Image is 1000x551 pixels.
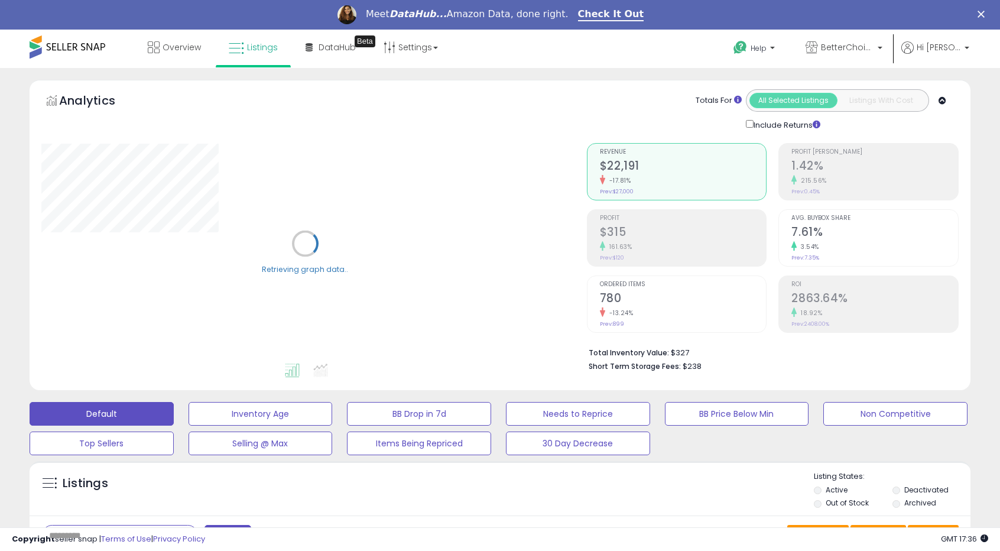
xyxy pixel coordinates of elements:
[749,93,837,108] button: All Selected Listings
[578,8,644,21] a: Check It Out
[797,176,827,185] small: 215.56%
[823,402,967,426] button: Non Competitive
[821,41,874,53] span: BetterChoiceBestExperience
[600,188,634,195] small: Prev: $27,000
[791,320,829,328] small: Prev: 2408.00%
[826,485,848,495] label: Active
[908,525,959,545] button: Actions
[347,432,491,455] button: Items Being Repriced
[589,348,669,358] b: Total Inventory Value:
[600,291,767,307] h2: 780
[791,281,958,288] span: ROI
[389,8,447,20] i: DataHub...
[797,30,891,68] a: BetterChoiceBestExperience
[12,534,205,545] div: seller snap | |
[189,432,333,455] button: Selling @ Max
[247,41,278,53] span: Listings
[139,30,210,65] a: Overview
[600,320,624,328] small: Prev: 899
[589,345,950,359] li: $327
[826,498,869,508] label: Out of Stock
[589,361,681,371] b: Short Term Storage Fees:
[901,41,969,68] a: Hi [PERSON_NAME]
[262,264,348,274] div: Retrieving graph data..
[366,8,569,20] div: Meet Amazon Data, done right.
[319,41,356,53] span: DataHub
[978,11,989,18] div: Close
[375,30,447,65] a: Settings
[791,215,958,222] span: Avg. Buybox Share
[600,281,767,288] span: Ordered Items
[605,242,632,251] small: 161.63%
[59,92,138,112] h5: Analytics
[904,498,936,508] label: Archived
[733,40,748,55] i: Get Help
[605,176,631,185] small: -17.81%
[917,41,961,53] span: Hi [PERSON_NAME]
[600,254,624,261] small: Prev: $120
[724,31,787,68] a: Help
[751,43,767,53] span: Help
[683,361,702,372] span: $238
[904,485,949,495] label: Deactivated
[797,309,822,317] small: 18.92%
[347,402,491,426] button: BB Drop in 7d
[506,432,650,455] button: 30 Day Decrease
[941,533,988,544] span: 2025-09-9 17:36 GMT
[791,225,958,241] h2: 7.61%
[791,291,958,307] h2: 2863.64%
[189,402,333,426] button: Inventory Age
[163,41,201,53] span: Overview
[600,149,767,155] span: Revenue
[355,35,375,47] div: Tooltip anchor
[337,5,356,24] img: Profile image for Georgie
[600,225,767,241] h2: $315
[63,475,108,492] h5: Listings
[737,118,835,131] div: Include Returns
[791,188,820,195] small: Prev: 0.45%
[696,95,742,106] div: Totals For
[506,402,650,426] button: Needs to Reprice
[204,525,251,546] button: Filters
[791,254,819,261] small: Prev: 7.35%
[850,525,906,545] button: Columns
[297,30,365,65] a: DataHub
[605,309,634,317] small: -13.24%
[12,533,55,544] strong: Copyright
[814,471,970,482] p: Listing States:
[600,215,767,222] span: Profit
[797,242,819,251] small: 3.54%
[791,149,958,155] span: Profit [PERSON_NAME]
[220,30,287,65] a: Listings
[791,159,958,175] h2: 1.42%
[153,533,205,544] a: Privacy Policy
[30,432,174,455] button: Top Sellers
[30,402,174,426] button: Default
[600,159,767,175] h2: $22,191
[837,93,925,108] button: Listings With Cost
[665,402,809,426] button: BB Price Below Min
[787,525,849,545] button: Save View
